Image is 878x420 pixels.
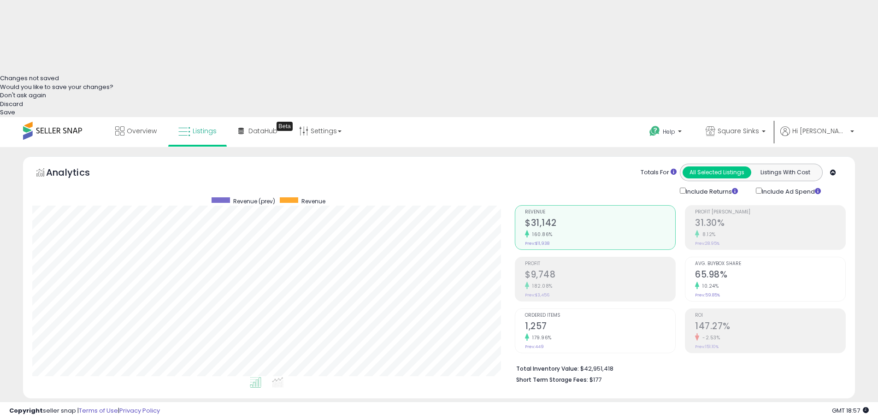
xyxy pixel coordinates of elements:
span: Profit [PERSON_NAME] [695,210,845,215]
a: Hi [PERSON_NAME] [780,126,854,147]
button: All Selected Listings [683,166,751,178]
span: ROI [695,313,845,318]
small: 182.08% [529,283,553,290]
small: -2.53% [699,334,720,341]
div: seller snap | | [9,407,160,415]
div: Tooltip anchor [277,122,293,131]
span: Avg. Buybox Share [695,261,845,266]
li: $42,951,418 [516,362,839,373]
a: Terms of Use [79,406,118,415]
h5: Analytics [46,166,108,181]
button: Listings With Cost [751,166,819,178]
h2: 31.30% [695,218,845,230]
h2: 65.98% [695,269,845,282]
span: Revenue [525,210,675,215]
h2: $31,142 [525,218,675,230]
a: Privacy Policy [119,406,160,415]
span: $177 [589,375,601,384]
h2: 1,257 [525,321,675,333]
small: Prev: 59.85% [695,292,720,298]
small: Prev: 151.10% [695,344,719,349]
small: 160.86% [529,231,553,238]
a: Settings [292,117,348,145]
span: Overview [127,126,157,136]
span: Listings [193,126,217,136]
a: Overview [108,117,164,145]
a: DataHub [231,117,284,145]
a: Square Sinks [699,117,772,147]
div: Include Ad Spend [749,186,836,196]
h2: 147.27% [695,321,845,333]
b: Short Term Storage Fees: [516,376,588,384]
span: 2025-09-15 18:57 GMT [832,406,869,415]
small: Prev: $11,938 [525,241,549,246]
strong: Copyright [9,406,43,415]
a: Listings [171,117,224,145]
b: Total Inventory Value: [516,365,579,373]
small: 179.96% [529,334,552,341]
div: Totals For [641,168,677,177]
span: Hi [PERSON_NAME] [792,126,848,136]
span: DataHub [248,126,277,136]
span: Help [663,128,675,136]
small: 8.12% [699,231,716,238]
h2: $9,748 [525,269,675,282]
div: Include Returns [673,186,749,196]
span: Ordered Items [525,313,675,318]
small: Prev: 28.95% [695,241,719,246]
span: Revenue [301,197,325,205]
small: Prev: 449 [525,344,544,349]
span: Profit [525,261,675,266]
small: Prev: $3,456 [525,292,549,298]
i: Get Help [649,125,660,137]
span: Square Sinks [718,126,759,136]
span: Revenue (prev) [233,197,275,205]
small: 10.24% [699,283,719,290]
a: Help [642,118,691,147]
